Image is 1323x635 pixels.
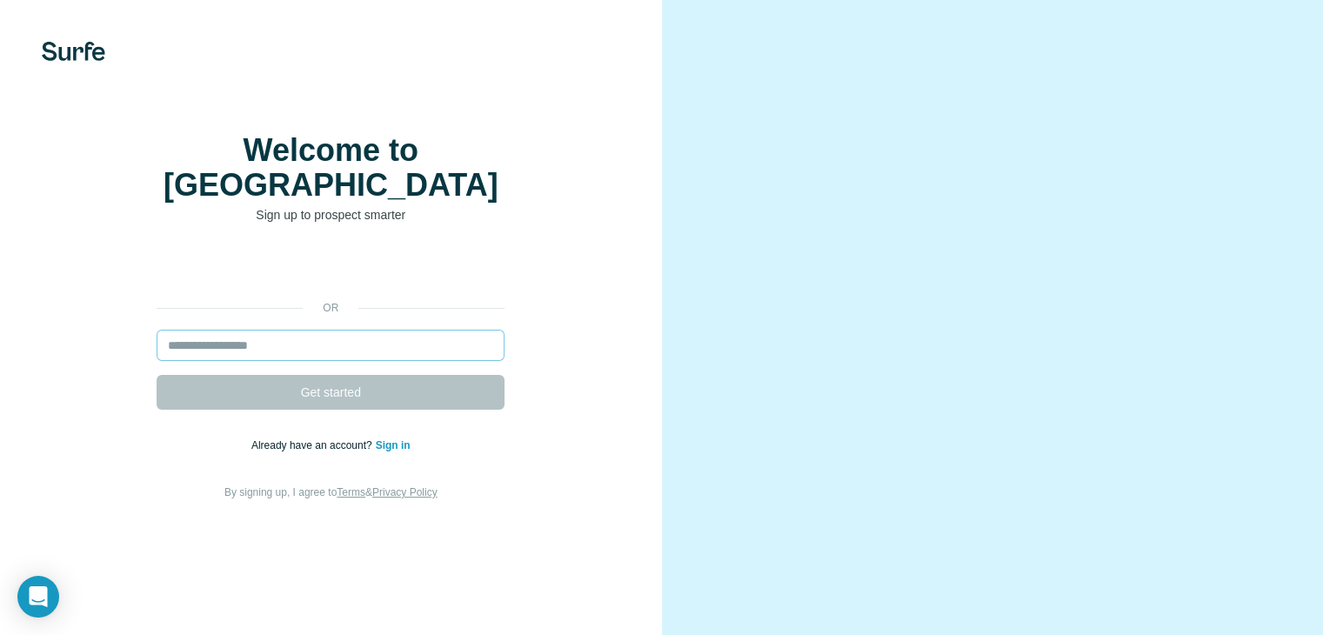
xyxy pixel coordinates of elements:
p: Sign up to prospect smarter [157,206,504,224]
a: Privacy Policy [372,486,438,498]
div: Open Intercom Messenger [17,576,59,618]
a: Terms [337,486,365,498]
iframe: Pulsante Accedi con Google [148,250,513,288]
p: or [303,300,358,316]
a: Sign in [376,439,411,451]
h1: Welcome to [GEOGRAPHIC_DATA] [157,133,504,203]
span: By signing up, I agree to & [224,486,438,498]
img: Surfe's logo [42,42,105,61]
span: Already have an account? [251,439,376,451]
